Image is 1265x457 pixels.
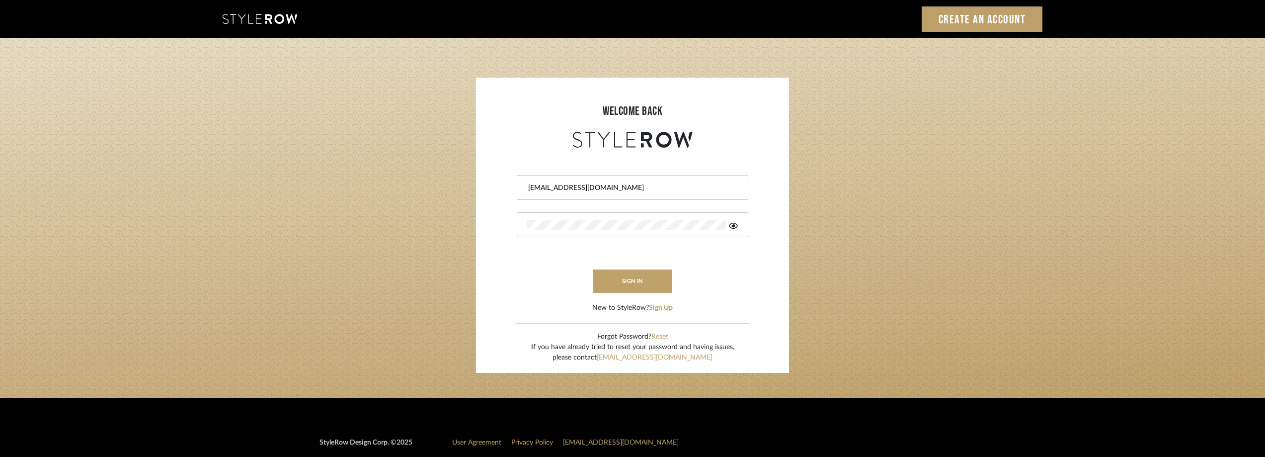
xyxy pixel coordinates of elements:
[651,332,668,342] button: Reset
[597,354,712,361] a: [EMAIL_ADDRESS][DOMAIN_NAME]
[319,438,412,456] div: StyleRow Design Corp. ©2025
[593,270,672,293] button: sign in
[511,439,553,446] a: Privacy Policy
[486,102,779,120] div: welcome back
[531,342,734,363] div: If you have already tried to reset your password and having issues, please contact
[649,303,673,313] button: Sign Up
[592,303,673,313] div: New to StyleRow?
[531,332,734,342] div: Forgot Password?
[563,439,679,446] a: [EMAIL_ADDRESS][DOMAIN_NAME]
[527,183,735,193] input: Email Address
[922,6,1043,32] a: Create an Account
[452,439,501,446] a: User Agreement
